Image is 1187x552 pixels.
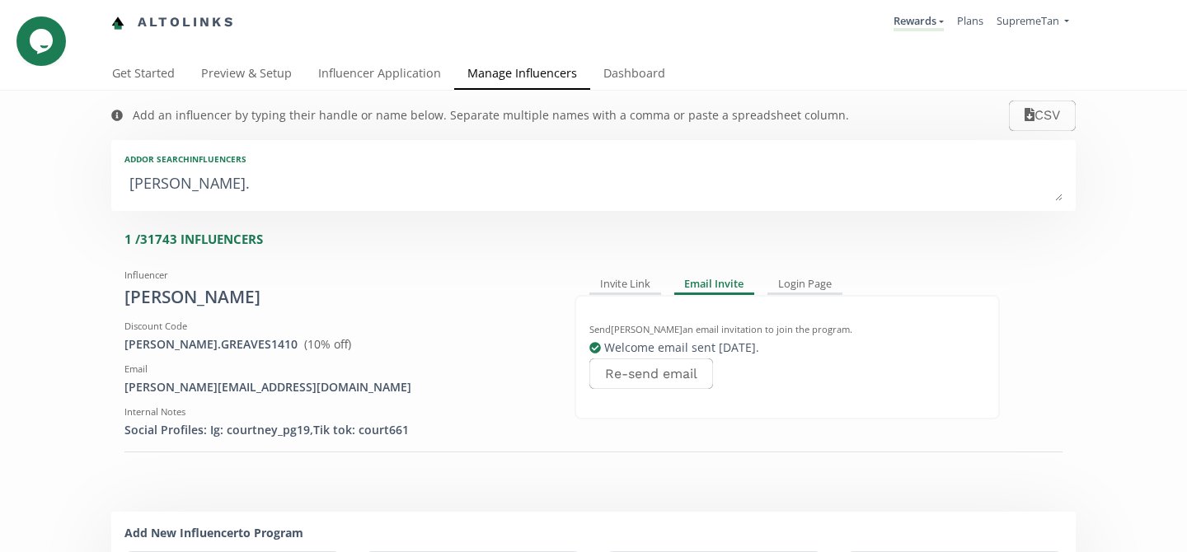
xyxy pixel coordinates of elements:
a: Manage Influencers [454,58,590,91]
div: Invite Link [589,275,661,295]
a: Plans [957,13,983,28]
a: [PERSON_NAME].GREAVES1410 [124,336,298,352]
button: CSV [1009,101,1076,131]
div: Add an influencer by typing their handle or name below. Separate multiple names with a comma or p... [133,107,849,124]
strong: Add New Influencer to Program [124,525,303,540]
a: Altolinks [111,9,235,36]
span: ( 10 % off) [304,336,351,352]
img: favicon-32x32.png [111,16,124,30]
iframe: chat widget [16,16,69,66]
a: SupremeTan [997,13,1069,32]
div: Discount Code [124,320,550,333]
a: Influencer Application [305,58,454,91]
div: Send [PERSON_NAME] an email invitation to join the program. [589,323,985,336]
div: Email Invite [674,275,755,295]
div: [PERSON_NAME][EMAIL_ADDRESS][DOMAIN_NAME] [124,379,550,395]
span: SupremeTan [997,13,1059,28]
div: Login Page [767,275,842,295]
a: Dashboard [590,58,678,91]
div: Internal Notes [124,405,550,419]
a: Get Started [99,58,188,91]
div: Welcome email sent [DATE] . [589,339,985,356]
div: Influencer [124,269,550,282]
a: Rewards [894,13,944,31]
div: Social Profiles: Ig: courtney_pg19,Tik tok: court661 [124,422,550,438]
div: [PERSON_NAME] [124,285,550,310]
div: Email [124,363,550,376]
div: 1 / 31743 INFLUENCERS [124,231,1076,248]
div: Add or search INFLUENCERS [124,153,1063,165]
a: Preview & Setup [188,58,305,91]
button: Re-send email [589,358,713,389]
textarea: [PERSON_NAME]. [124,168,1063,201]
